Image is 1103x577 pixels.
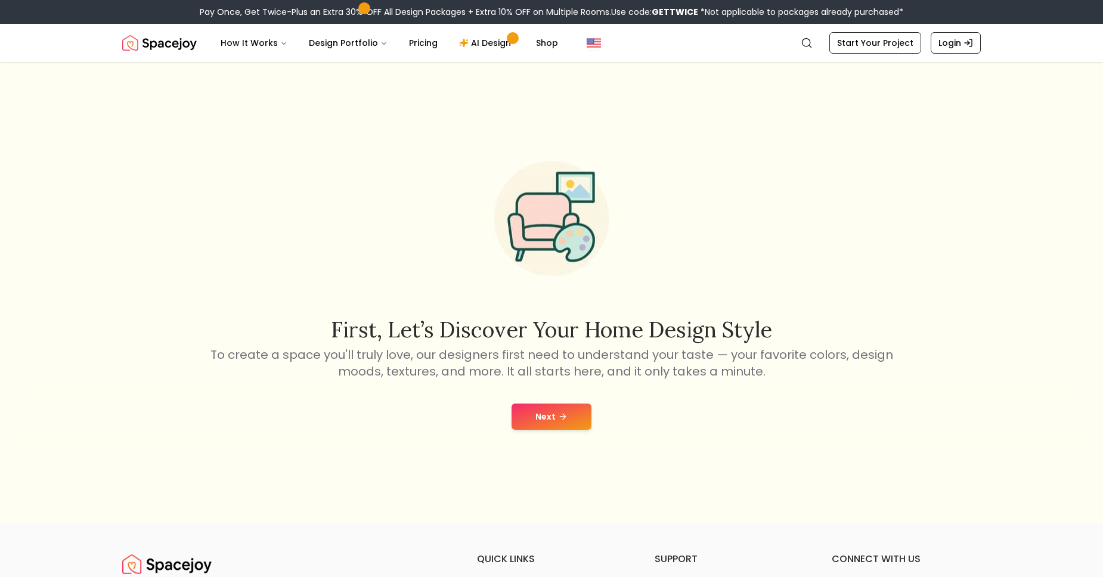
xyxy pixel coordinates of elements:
a: Spacejoy [122,31,197,55]
nav: Main [211,31,568,55]
img: United States [587,36,601,50]
nav: Global [122,24,981,62]
h6: support [655,552,804,566]
a: Shop [526,31,568,55]
span: Use code: [611,6,698,18]
h6: connect with us [832,552,981,566]
b: GETTWICE [652,6,698,18]
button: Next [512,404,591,430]
a: Start Your Project [829,32,921,54]
a: AI Design [450,31,524,55]
span: *Not applicable to packages already purchased* [698,6,903,18]
a: Spacejoy [122,552,212,576]
a: Login [931,32,981,54]
button: Design Portfolio [299,31,397,55]
h2: First, let’s discover your home design style [208,318,895,342]
img: Spacejoy Logo [122,31,197,55]
img: Spacejoy Logo [122,552,212,576]
div: Pay Once, Get Twice-Plus an Extra 30% OFF All Design Packages + Extra 10% OFF on Multiple Rooms. [200,6,903,18]
h6: quick links [477,552,626,566]
a: Pricing [399,31,447,55]
img: Start Style Quiz Illustration [475,142,628,295]
button: How It Works [211,31,297,55]
p: To create a space you'll truly love, our designers first need to understand your taste — your fav... [208,346,895,380]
